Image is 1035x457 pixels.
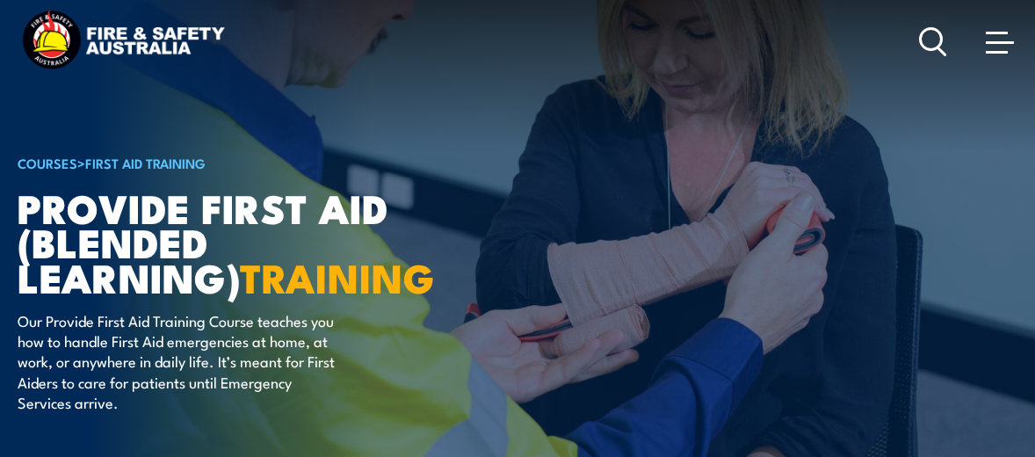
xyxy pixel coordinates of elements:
h6: > [18,152,452,173]
strong: TRAINING [240,246,435,307]
h1: Provide First Aid (Blended Learning) [18,190,452,293]
a: First Aid Training [85,153,206,172]
a: COURSES [18,153,77,172]
p: Our Provide First Aid Training Course teaches you how to handle First Aid emergencies at home, at... [18,310,338,413]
